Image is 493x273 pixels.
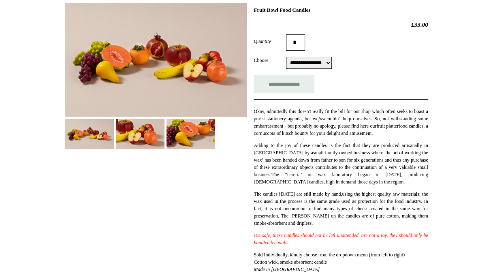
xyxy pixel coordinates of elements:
[254,7,428,13] h1: Fruit Bowl Food Candles
[376,123,399,129] span: fruit platter
[254,142,428,186] p: Adding to the joy of these candles is the fact that they are produced artisanally in [GEOGRAPHIC_...
[254,57,286,64] label: Choose
[254,191,428,226] span: using the highest quality raw materials; the wax used in the process is the same grade used as pr...
[254,21,428,28] h2: £33.00
[318,116,325,122] em: just
[166,119,215,149] img: Fruit Bowl Food Candles
[116,119,164,149] img: Fruit Bowl Food Candles
[254,38,286,45] label: Quantity
[254,190,428,227] p: The candles [DATE] are still made by hand,
[254,232,428,245] em: !Be safe, these candles should not be left unattended, are not a toy, they should only be handled...
[254,108,428,137] p: Okay, admittedly this doesn't really fit the bill for our shop which often seeks to boast a puris...
[65,3,247,117] img: Fruit Bowl Food Candles
[254,267,320,272] em: Made in [GEOGRAPHIC_DATA]
[254,252,405,272] span: Sold Individually, kindly choose from the dropdown menu (from left to right) Cotton wick, smoke a...
[65,119,114,149] img: Fruit Bowl Food Candles
[254,150,428,185] span: small family-owned business where 'the art of working the wax’ has been handed down from father t...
